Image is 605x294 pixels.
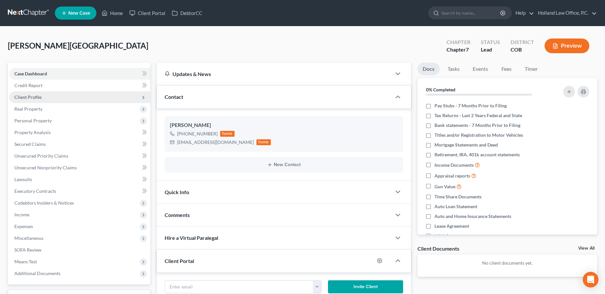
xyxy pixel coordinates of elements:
[467,63,493,75] a: Events
[165,235,218,241] span: Hire a Virtual Paralegal
[434,162,474,168] span: Income Documents
[14,106,42,112] span: Real Property
[434,213,511,220] span: Auto and Home Insurance Statements
[68,11,90,16] span: New Case
[170,162,398,167] button: New Contact
[434,132,523,138] span: Titles and/or Registration to Motor Vehicles
[220,131,235,137] div: home
[434,183,455,190] span: Gun Value
[9,150,150,162] a: Unsecured Priority Claims
[9,127,150,138] a: Property Analysis
[14,247,41,253] span: SOFA Review
[14,118,52,123] span: Personal Property
[466,46,469,53] span: 7
[169,7,205,19] a: DebtorCC
[434,173,470,179] span: Appraisal reports
[441,7,501,19] input: Search by name...
[165,70,384,77] div: Updates & News
[9,244,150,256] a: SOFA Review
[434,142,498,148] span: Mortgage Statements and Deed
[14,165,77,170] span: Unsecured Nonpriority Claims
[434,233,467,239] span: HOA Statement
[511,46,534,54] div: COB
[434,193,482,200] span: Time Share Documents
[434,151,520,158] span: Retirement, IRA, 401k account statements
[434,223,469,229] span: Lease Agreement
[14,224,33,229] span: Expenses
[426,87,455,92] strong: 0% Completed
[519,63,543,75] a: Timer
[481,46,500,54] div: Lead
[14,271,60,276] span: Additional Documents
[165,281,313,293] input: Enter email
[535,7,597,19] a: Holland Law Office, P.C.
[434,102,507,109] span: Pay Stubs - 7 Months Prior to Filing
[165,94,183,100] span: Contact
[14,83,42,88] span: Credit Report
[8,41,148,50] span: [PERSON_NAME][GEOGRAPHIC_DATA]
[481,39,500,46] div: Status
[417,245,459,252] div: Client Documents
[434,112,522,119] span: Tax Returns - Last 2 Years Federal and State
[442,63,465,75] a: Tasks
[177,131,218,137] div: [PHONE_NUMBER]
[9,138,150,150] a: Secured Claims
[9,174,150,185] a: Lawsuits
[256,139,271,145] div: home
[14,188,56,194] span: Executory Contracts
[328,280,403,293] button: Invite Client
[14,259,37,264] span: Means Test
[14,94,41,100] span: Client Profile
[447,39,470,46] div: Chapter
[9,162,150,174] a: Unsecured Nonpriority Claims
[417,63,440,75] a: Docs
[177,139,254,146] div: [EMAIL_ADDRESS][DOMAIN_NAME]
[434,122,520,129] span: Bank statements - 7 Months Prior to Filing
[9,185,150,197] a: Executory Contracts
[9,80,150,91] a: Credit Report
[14,235,43,241] span: Miscellaneous
[496,63,517,75] a: Fees
[434,203,477,210] span: Auto Loan Statement
[14,130,51,135] span: Property Analysis
[165,189,189,195] span: Quick Info
[165,258,194,264] span: Client Portal
[578,246,595,251] a: View All
[165,212,190,218] span: Comments
[126,7,169,19] a: Client Portal
[9,68,150,80] a: Case Dashboard
[512,7,534,19] a: Help
[447,46,470,54] div: Chapter
[583,272,598,287] div: Open Intercom Messenger
[14,177,32,182] span: Lawsuits
[14,141,46,147] span: Secured Claims
[14,212,29,217] span: Income
[14,153,68,159] span: Unsecured Priority Claims
[545,39,589,53] button: Preview
[423,260,592,266] p: No client documents yet.
[14,200,74,206] span: Codebtors Insiders & Notices
[511,39,534,46] div: District
[98,7,126,19] a: Home
[170,121,398,129] div: [PERSON_NAME]
[14,71,47,76] span: Case Dashboard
